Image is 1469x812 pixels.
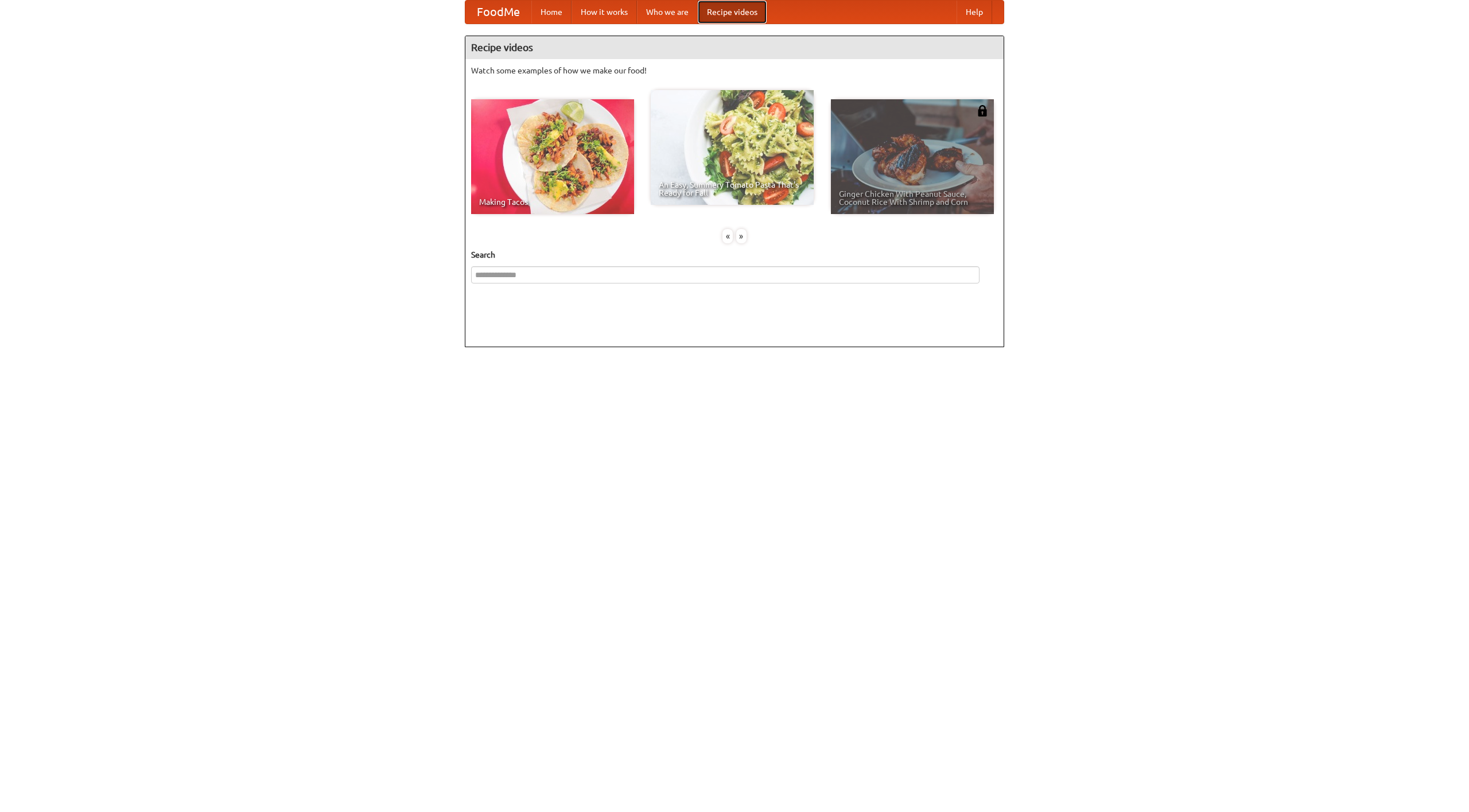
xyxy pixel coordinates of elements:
a: Home [531,1,572,24]
a: FoodMe [465,1,531,24]
div: « [722,229,733,243]
a: An Easy, Summery Tomato Pasta That's Ready for Fall [651,90,814,205]
span: Making Tacos [479,198,626,206]
p: Watch some examples of how we make our food! [471,65,998,76]
a: Who we are [637,1,698,24]
a: How it works [572,1,637,24]
h5: Search [471,249,998,261]
span: An Easy, Summery Tomato Pasta That's Ready for Fall [659,181,806,197]
img: 483408.png [977,105,988,116]
div: » [736,229,747,243]
a: Making Tacos [471,99,634,214]
a: Help [957,1,992,24]
a: Recipe videos [698,1,767,24]
h4: Recipe videos [465,36,1004,59]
